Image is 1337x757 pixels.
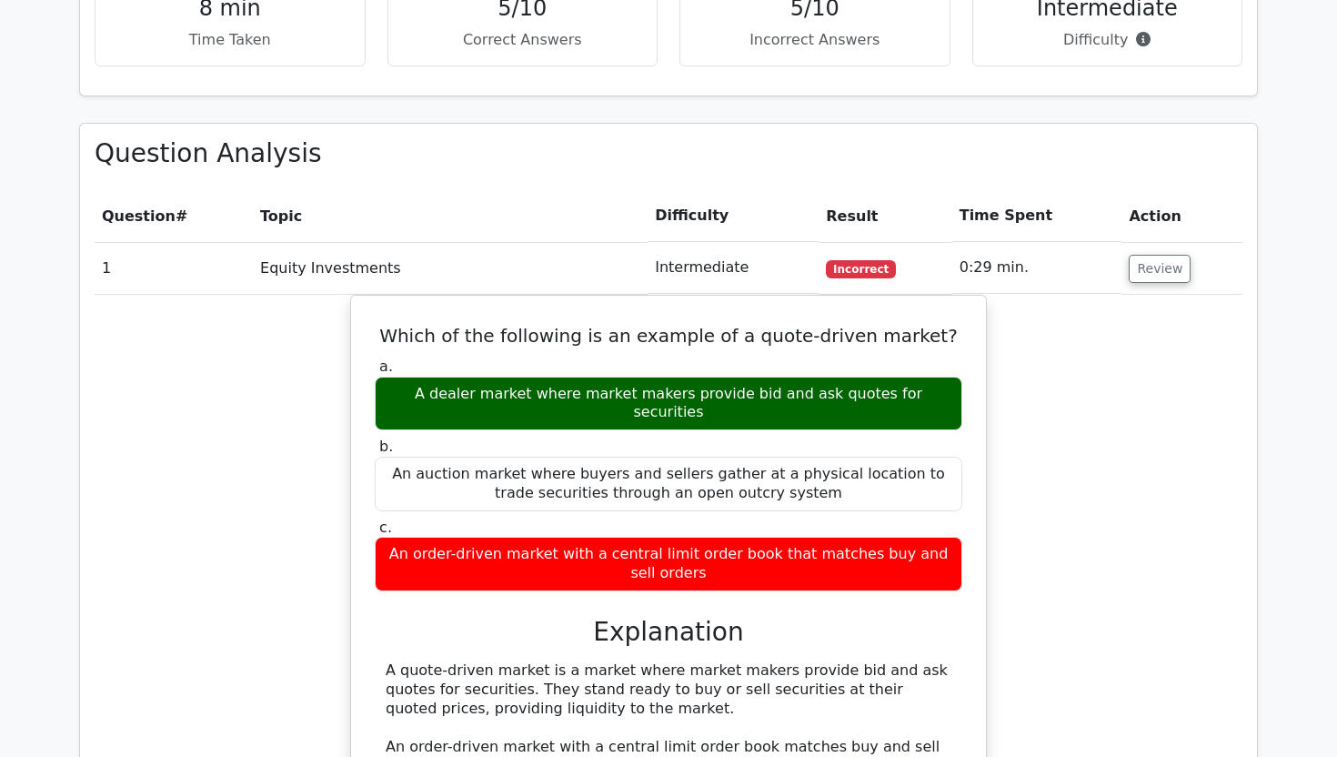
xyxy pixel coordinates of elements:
[375,537,962,591] div: An order-driven market with a central limit order book that matches buy and sell orders
[1121,190,1242,242] th: Action
[95,138,1242,169] h3: Question Analysis
[386,617,951,648] h3: Explanation
[373,325,964,347] h5: Which of the following is an example of a quote-driven market?
[1129,255,1191,283] button: Review
[952,190,1122,242] th: Time Spent
[102,207,176,225] span: Question
[379,358,393,375] span: a.
[253,242,648,294] td: Equity Investments
[375,377,962,431] div: A dealer market where market makers provide bid and ask quotes for securities
[952,242,1122,294] td: 0:29 min.
[826,260,896,278] span: Incorrect
[110,29,350,51] p: Time Taken
[95,242,253,294] td: 1
[695,29,935,51] p: Incorrect Answers
[648,190,819,242] th: Difficulty
[379,438,393,455] span: b.
[375,457,962,511] div: An auction market where buyers and sellers gather at a physical location to trade securities thro...
[648,242,819,294] td: Intermediate
[95,190,253,242] th: #
[819,190,951,242] th: Result
[253,190,648,242] th: Topic
[403,29,643,51] p: Correct Answers
[379,519,392,536] span: c.
[988,29,1228,51] p: Difficulty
